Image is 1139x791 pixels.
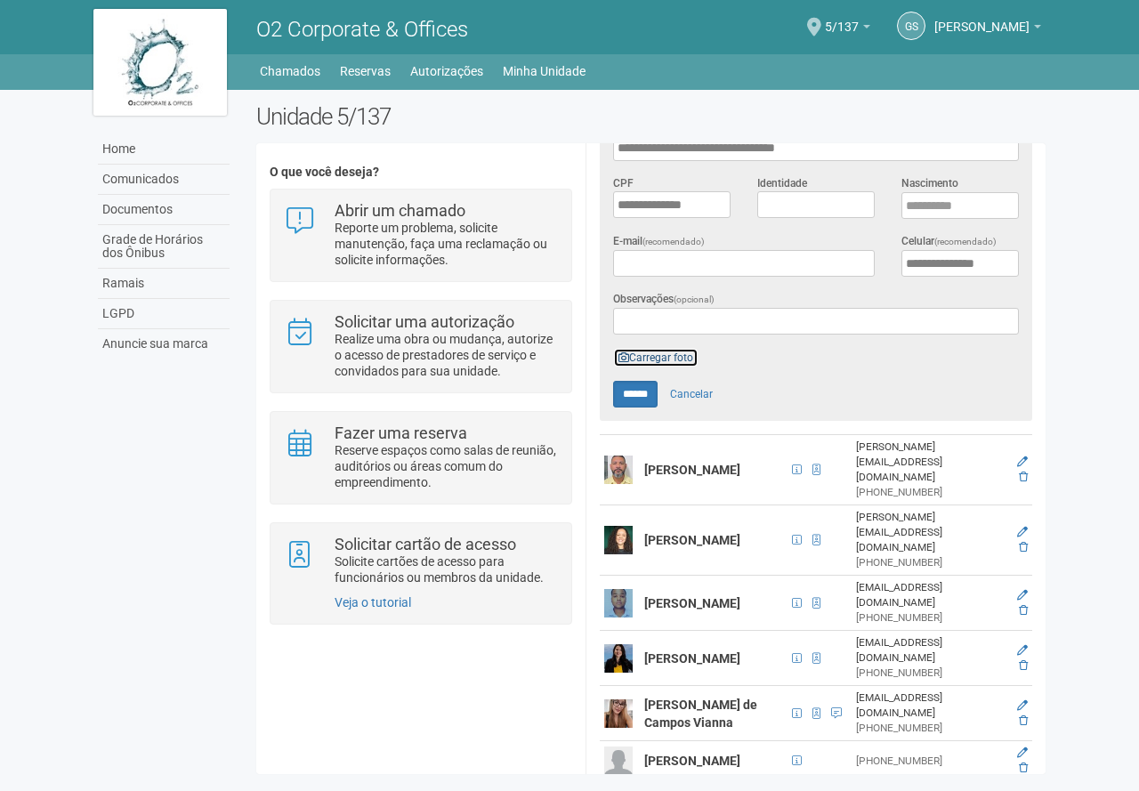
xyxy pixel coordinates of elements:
span: (recomendado) [642,237,705,246]
a: Ramais [98,269,230,299]
p: Reserve espaços como salas de reunião, auditórios ou áreas comum do empreendimento. [335,442,558,490]
a: Minha Unidade [503,59,586,84]
a: Fazer uma reserva Reserve espaços como salas de reunião, auditórios ou áreas comum do empreendime... [284,425,557,490]
a: Editar membro [1017,589,1028,601]
div: [PHONE_NUMBER] [856,754,1004,769]
a: Editar membro [1017,644,1028,657]
a: Excluir membro [1019,714,1028,727]
img: user.png [604,699,633,728]
label: E-mail [613,233,705,250]
strong: [PERSON_NAME] [644,754,740,768]
div: [PHONE_NUMBER] [856,485,1004,500]
span: O2 Corporate & Offices [256,17,468,42]
img: user.png [604,644,633,673]
strong: [PERSON_NAME] [644,533,740,547]
img: user.png [604,456,633,484]
a: 5/137 [825,22,870,36]
span: GILBERTO STIEBLER FILHO [934,3,1030,34]
p: Solicite cartões de acesso para funcionários ou membros da unidade. [335,553,558,585]
a: Cancelar [660,381,723,408]
div: [EMAIL_ADDRESS][DOMAIN_NAME] [856,690,1004,721]
div: [PHONE_NUMBER] [856,721,1004,736]
a: Excluir membro [1019,659,1028,672]
span: 5/137 [825,3,859,34]
strong: Solicitar cartão de acesso [335,535,516,553]
strong: Solicitar uma autorização [335,312,514,331]
a: Editar membro [1017,456,1028,468]
div: [PERSON_NAME][EMAIL_ADDRESS][DOMAIN_NAME] [856,510,1004,555]
a: LGPD [98,299,230,329]
a: Abrir um chamado Reporte um problema, solicite manutenção, faça uma reclamação ou solicite inform... [284,203,557,268]
div: [EMAIL_ADDRESS][DOMAIN_NAME] [856,580,1004,610]
a: Carregar foto [613,348,699,367]
img: logo.jpg [93,9,227,116]
a: Excluir membro [1019,471,1028,483]
strong: Fazer uma reserva [335,424,467,442]
span: (opcional) [674,295,715,304]
span: (recomendado) [934,237,997,246]
a: Solicitar uma autorização Realize uma obra ou mudança, autorize o acesso de prestadores de serviç... [284,314,557,379]
a: Editar membro [1017,699,1028,712]
a: Comunicados [98,165,230,195]
strong: [PERSON_NAME] [644,651,740,666]
a: Excluir membro [1019,541,1028,553]
a: Editar membro [1017,526,1028,538]
div: [EMAIL_ADDRESS][DOMAIN_NAME] [856,635,1004,666]
h2: Unidade 5/137 [256,103,1046,130]
a: Editar membro [1017,747,1028,759]
p: Realize uma obra ou mudança, autorize o acesso de prestadores de serviço e convidados para sua un... [335,331,558,379]
div: [PERSON_NAME][EMAIL_ADDRESS][DOMAIN_NAME] [856,440,1004,485]
img: user.png [604,526,633,554]
a: Reservas [340,59,391,84]
label: Identidade [757,175,807,191]
a: Anuncie sua marca [98,329,230,359]
a: GS [897,12,925,40]
div: [PHONE_NUMBER] [856,610,1004,626]
a: Excluir membro [1019,604,1028,617]
div: [PHONE_NUMBER] [856,555,1004,570]
label: Observações [613,291,715,308]
a: Solicitar cartão de acesso Solicite cartões de acesso para funcionários ou membros da unidade. [284,537,557,585]
p: Reporte um problema, solicite manutenção, faça uma reclamação ou solicite informações. [335,220,558,268]
label: Celular [901,233,997,250]
a: Excluir membro [1019,762,1028,774]
h4: O que você deseja? [270,165,571,179]
label: Nascimento [901,175,958,191]
a: Documentos [98,195,230,225]
a: Veja o tutorial [335,595,411,609]
label: CPF [613,175,634,191]
strong: Abrir um chamado [335,201,465,220]
img: user.png [604,747,633,775]
strong: [PERSON_NAME] [644,596,740,610]
a: Autorizações [410,59,483,84]
strong: [PERSON_NAME] de Campos Vianna [644,698,757,730]
a: Chamados [260,59,320,84]
div: [PHONE_NUMBER] [856,666,1004,681]
a: [PERSON_NAME] [934,22,1041,36]
strong: [PERSON_NAME] [644,463,740,477]
a: Home [98,134,230,165]
a: Grade de Horários dos Ônibus [98,225,230,269]
img: user.png [604,589,633,617]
